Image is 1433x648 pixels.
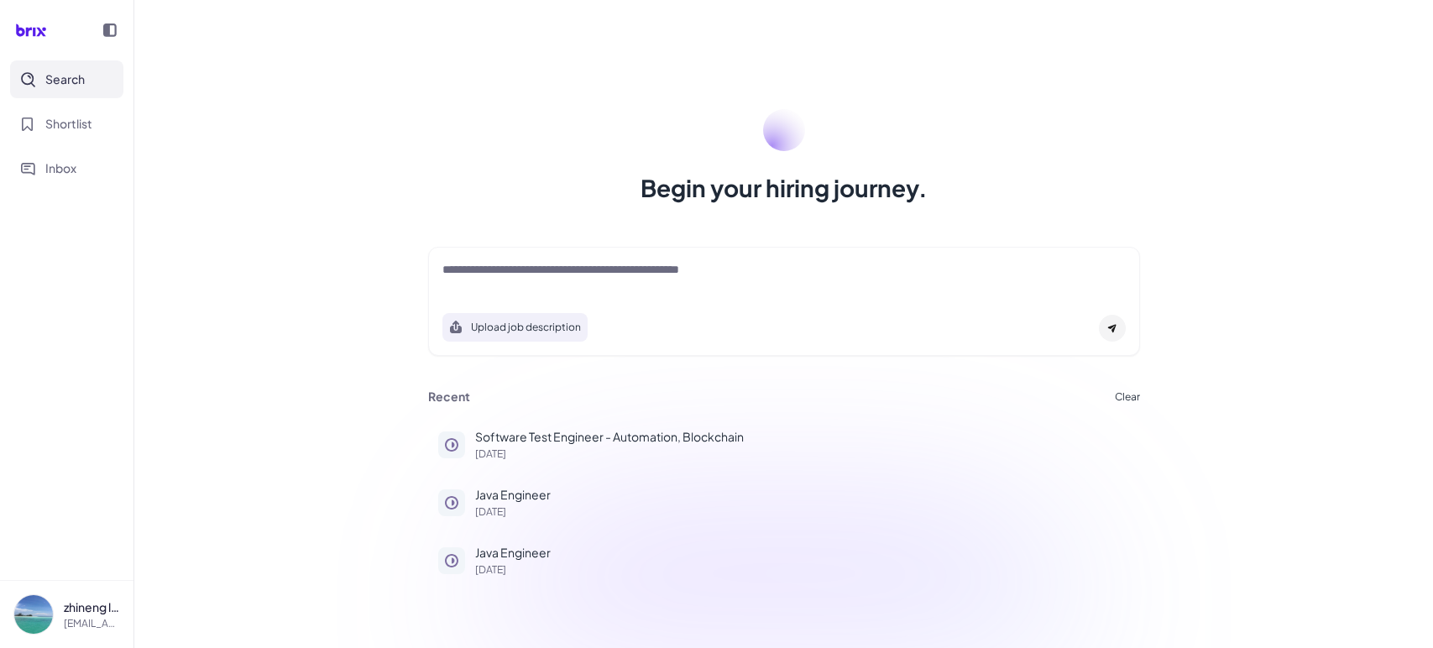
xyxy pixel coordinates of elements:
button: Shortlist [10,105,123,143]
span: Search [45,71,85,88]
button: Software Test Engineer - Automation, Blockchain[DATE] [428,418,1140,469]
button: Java Engineer[DATE] [428,534,1140,585]
img: a87eed28fccf43d19bce8e48793c580c.jpg [14,595,53,634]
p: [DATE] [475,449,1130,459]
button: Search [10,60,123,98]
span: Inbox [45,159,76,177]
button: Search using job description [442,313,588,342]
p: [EMAIL_ADDRESS][DOMAIN_NAME] [64,616,120,631]
p: zhineng laizhineng [64,598,120,616]
button: Clear [1115,392,1140,402]
p: [DATE] [475,565,1130,575]
p: [DATE] [475,507,1130,517]
p: Software Test Engineer - Automation, Blockchain [475,428,1130,446]
button: Java Engineer[DATE] [428,476,1140,527]
p: Java Engineer [475,544,1130,562]
h1: Begin your hiring journey. [641,171,928,205]
button: Inbox [10,149,123,187]
h3: Recent [428,389,470,405]
p: Java Engineer [475,486,1130,504]
span: Shortlist [45,115,92,133]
